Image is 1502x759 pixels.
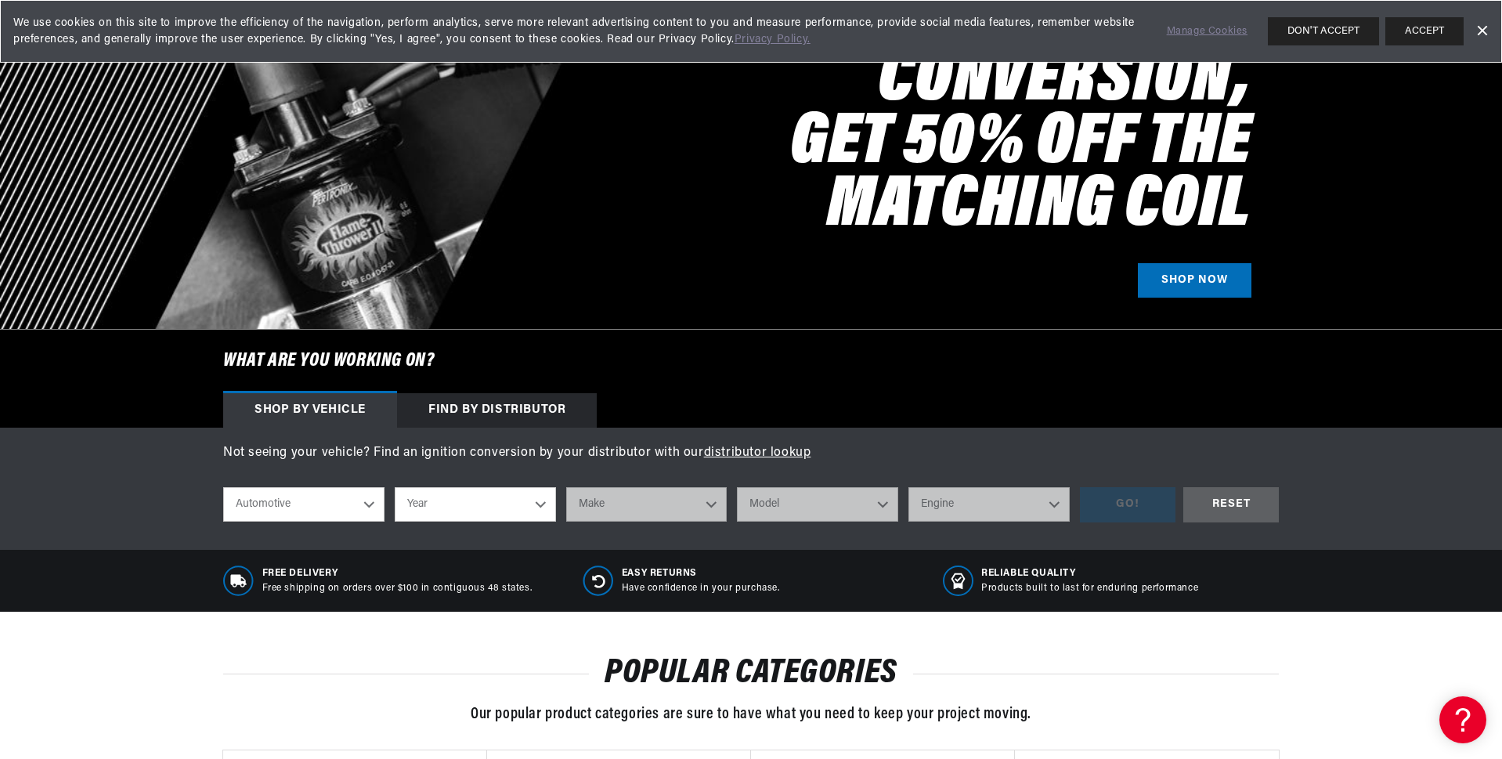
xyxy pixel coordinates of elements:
select: Make [566,487,728,522]
span: Our popular product categories are sure to have what you need to keep your project moving. [471,707,1031,722]
button: DON'T ACCEPT [1268,17,1379,45]
p: Products built to last for enduring performance [981,582,1198,595]
a: SHOP NOW [1138,263,1251,298]
a: distributor lookup [704,446,811,459]
select: Ride Type [223,487,385,522]
div: RESET [1183,487,1279,522]
select: Model [737,487,898,522]
a: Privacy Policy. [735,34,811,45]
p: Not seeing your vehicle? Find an ignition conversion by your distributor with our [223,443,1279,464]
span: Free Delivery [262,567,533,580]
span: We use cookies on this site to improve the efficiency of the navigation, perform analytics, serve... [13,15,1145,48]
div: Shop by vehicle [223,393,397,428]
a: Dismiss Banner [1470,20,1493,43]
p: Free shipping on orders over $100 in contiguous 48 states. [262,582,533,595]
select: Year [395,487,556,522]
p: Have confidence in your purchase. [622,582,780,595]
span: Easy Returns [622,567,780,580]
span: RELIABLE QUALITY [981,567,1198,580]
h2: POPULAR CATEGORIES [223,659,1279,689]
button: ACCEPT [1385,17,1464,45]
h6: What are you working on? [184,330,1318,392]
div: Find by Distributor [397,393,597,428]
select: Engine [908,487,1070,522]
a: Manage Cookies [1167,23,1247,40]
